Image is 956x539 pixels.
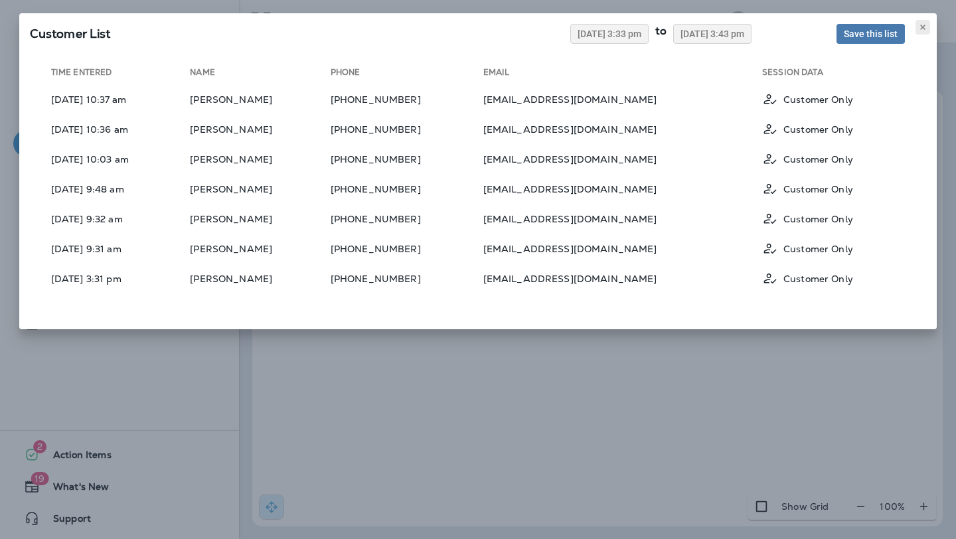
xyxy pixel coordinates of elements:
[190,67,330,83] th: Name
[40,67,191,83] th: Time Entered
[483,116,762,143] td: [EMAIL_ADDRESS][DOMAIN_NAME]
[762,270,905,287] div: Customer Only
[483,145,762,173] td: [EMAIL_ADDRESS][DOMAIN_NAME]
[783,124,853,135] p: Customer Only
[483,67,762,83] th: Email
[483,205,762,232] td: [EMAIL_ADDRESS][DOMAIN_NAME]
[331,145,483,173] td: [PHONE_NUMBER]
[331,205,483,232] td: [PHONE_NUMBER]
[30,26,111,41] span: SQL
[680,29,744,38] span: [DATE] 3:43 pm
[190,205,330,232] td: [PERSON_NAME]
[190,116,330,143] td: [PERSON_NAME]
[190,145,330,173] td: [PERSON_NAME]
[578,29,641,38] span: [DATE] 3:33 pm
[190,175,330,202] td: [PERSON_NAME]
[331,265,483,292] td: [PHONE_NUMBER]
[783,244,853,254] p: Customer Only
[190,235,330,262] td: [PERSON_NAME]
[40,116,191,143] td: [DATE] 10:36 am
[40,175,191,202] td: [DATE] 9:48 am
[40,86,191,113] td: [DATE] 10:37 am
[190,86,330,113] td: [PERSON_NAME]
[836,24,905,44] button: Save this list
[40,205,191,232] td: [DATE] 9:32 am
[483,86,762,113] td: [EMAIL_ADDRESS][DOMAIN_NAME]
[331,235,483,262] td: [PHONE_NUMBER]
[762,240,905,257] div: Customer Only
[40,235,191,262] td: [DATE] 9:31 am
[483,265,762,292] td: [EMAIL_ADDRESS][DOMAIN_NAME]
[783,184,853,194] p: Customer Only
[483,235,762,262] td: [EMAIL_ADDRESS][DOMAIN_NAME]
[331,67,483,83] th: Phone
[844,29,898,38] span: Save this list
[762,210,905,227] div: Customer Only
[40,145,191,173] td: [DATE] 10:03 am
[783,94,853,105] p: Customer Only
[783,154,853,165] p: Customer Only
[762,181,905,197] div: Customer Only
[570,24,649,44] button: [DATE] 3:33 pm
[762,121,905,137] div: Customer Only
[783,214,853,224] p: Customer Only
[483,175,762,202] td: [EMAIL_ADDRESS][DOMAIN_NAME]
[762,67,916,83] th: Session Data
[331,175,483,202] td: [PHONE_NUMBER]
[190,265,330,292] td: [PERSON_NAME]
[331,86,483,113] td: [PHONE_NUMBER]
[40,265,191,292] td: [DATE] 3:31 pm
[673,24,752,44] button: [DATE] 3:43 pm
[649,24,673,44] div: to
[783,273,853,284] p: Customer Only
[331,116,483,143] td: [PHONE_NUMBER]
[762,91,905,108] div: Customer Only
[762,151,905,167] div: Customer Only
